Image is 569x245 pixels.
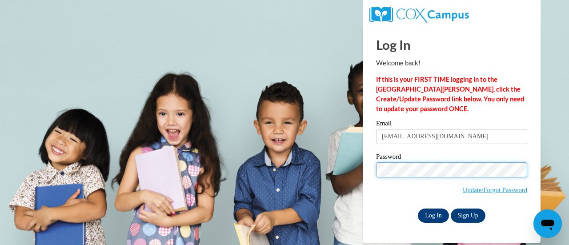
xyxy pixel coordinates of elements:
a: Update/Forgot Password [463,186,527,193]
strong: If this is your FIRST TIME logging in to the [GEOGRAPHIC_DATA][PERSON_NAME], click the Create/Upd... [376,76,524,112]
label: Password [376,153,527,162]
input: Log In [418,209,449,223]
p: Welcome back! [376,58,527,68]
img: COX Campus [369,7,469,23]
label: Email [376,120,527,129]
h1: Log In [376,36,527,54]
a: Sign Up [451,209,485,223]
iframe: Button to launch messaging window [533,209,562,238]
